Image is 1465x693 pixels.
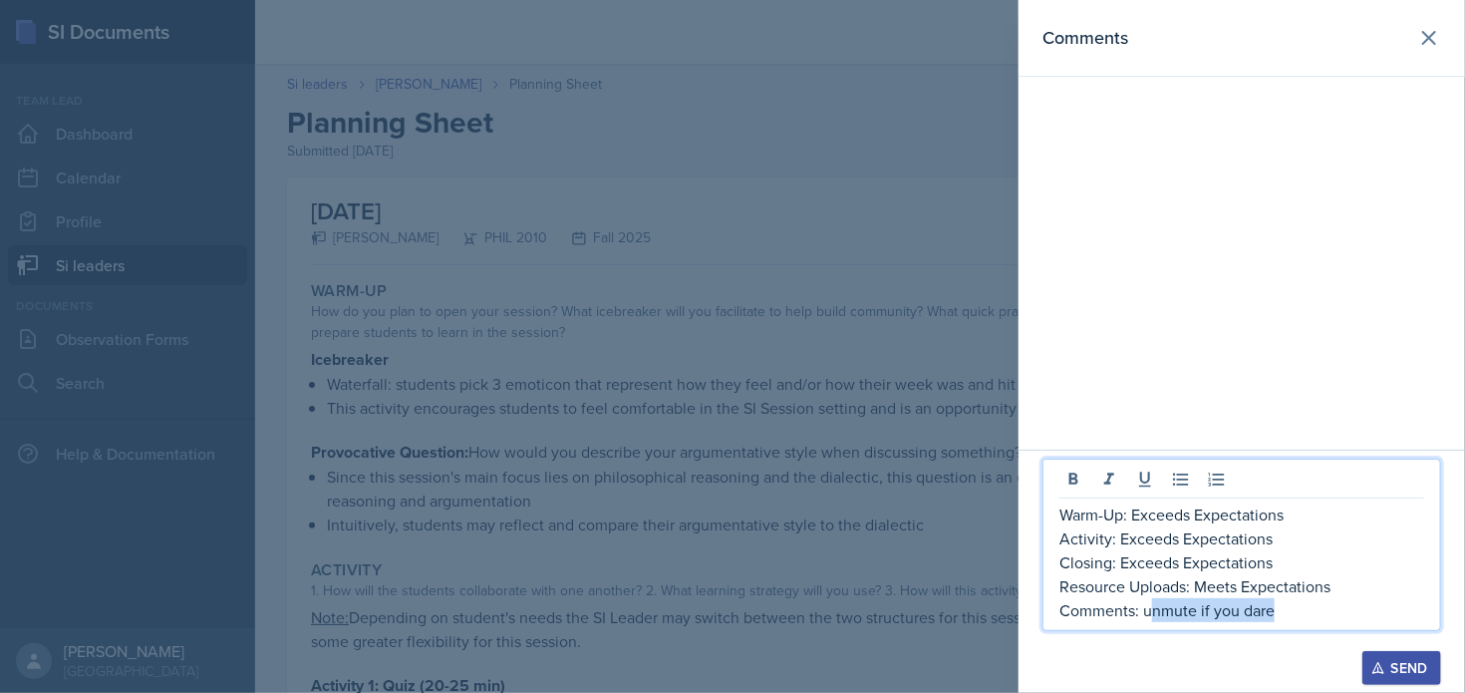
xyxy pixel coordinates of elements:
p: Warm-Up: Exceeds Expectations [1059,503,1424,526]
h2: Comments [1042,24,1128,52]
p: Comments: unmute if you dare [1059,598,1424,622]
div: Send [1375,660,1428,676]
button: Send [1362,651,1441,685]
p: Closing: Exceeds Expectations [1059,550,1424,574]
p: Resource Uploads: Meets Expectations [1059,574,1424,598]
p: Activity: Exceeds Expectations [1059,526,1424,550]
